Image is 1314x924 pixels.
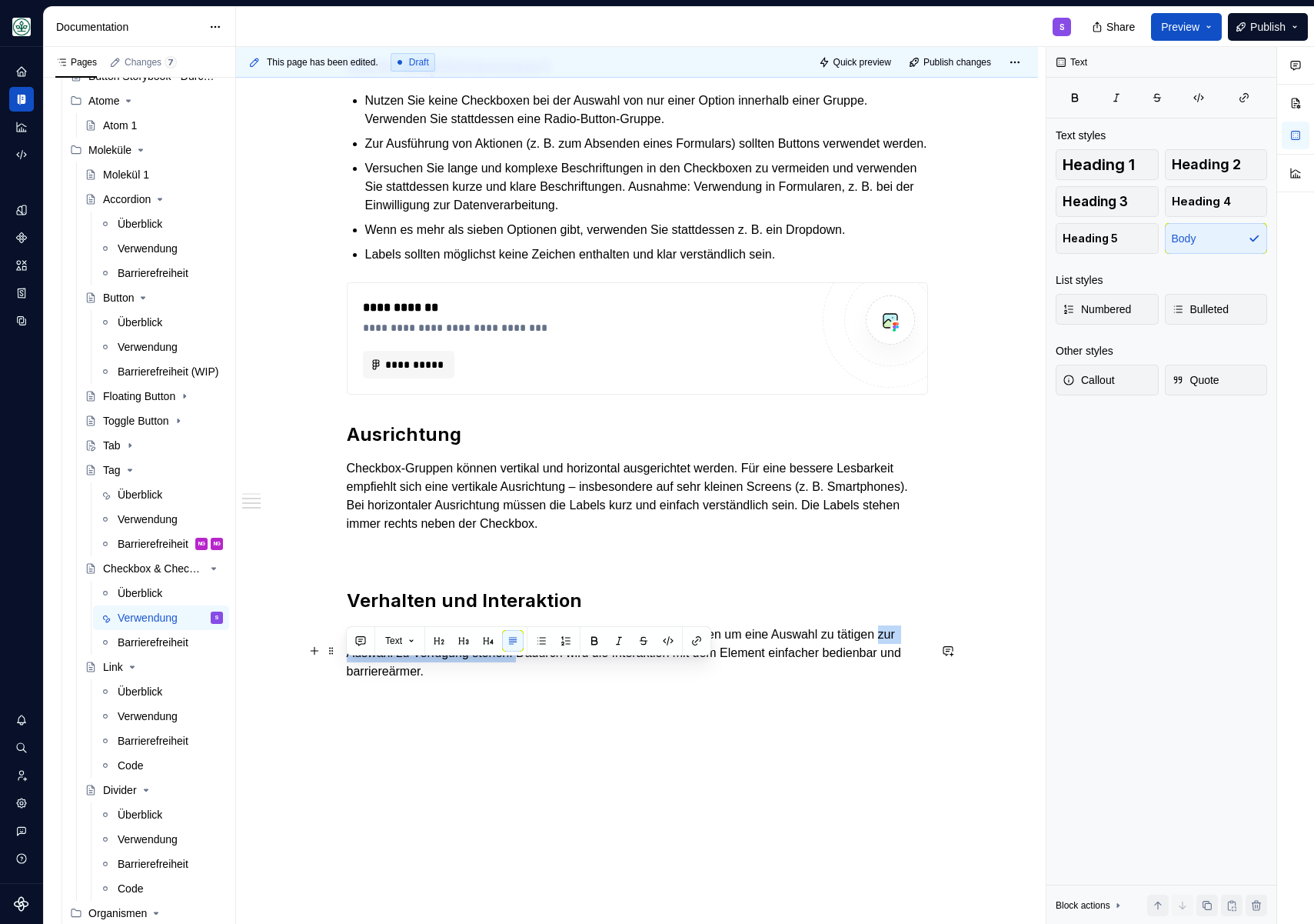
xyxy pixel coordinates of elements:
span: Heading 2 [1172,157,1241,172]
div: Storybook stories [9,281,34,305]
div: Atome [64,88,229,113]
div: Atome [88,93,119,108]
div: NG [198,536,205,552]
div: NG [214,536,221,552]
a: Verwendung [93,507,229,532]
a: Überblick [93,581,229,605]
a: Überblick [93,482,229,507]
a: Barrierefreiheit [93,852,229,876]
a: Code automation [9,142,34,167]
a: Tab [78,433,229,458]
div: Organismen [88,906,147,921]
div: Divider [103,782,137,798]
div: Accordion [103,192,151,207]
a: Data sources [9,309,34,333]
a: Barrierefreiheit [93,729,229,753]
button: Share [1084,13,1145,41]
button: Heading 4 [1165,186,1268,217]
a: Atom 1 [78,113,229,138]
button: Heading 1 [1056,149,1159,180]
span: Bulleted [1172,302,1229,317]
a: Überblick [93,310,229,335]
button: Contact support [9,819,34,843]
div: Code [118,758,143,773]
div: Verwendung [118,339,178,355]
button: Bulleted [1165,294,1268,325]
button: Callout [1056,365,1159,395]
div: Überblick [118,487,162,502]
h2: Ausrichtung [347,422,928,447]
div: Code [118,881,143,896]
div: Barrierefreiheit [118,733,188,749]
div: Checkbox & Checkbox Group [103,561,205,576]
span: 7 [165,56,177,68]
button: Numbered [1056,294,1159,325]
p: Labels sollten möglichst keine Zeichen enthalten und klar verständlich sein. [365,245,928,264]
span: Heading 4 [1172,194,1231,209]
a: Überblick [93,802,229,827]
button: Notifications [9,708,34,732]
a: Home [9,59,34,84]
div: Tab [103,438,121,453]
a: Link [78,655,229,679]
a: Components [9,225,34,250]
a: Analytics [9,115,34,139]
button: Quick preview [814,52,898,73]
div: Changes [125,56,177,68]
div: Überblick [118,216,162,232]
a: BarrierefreiheitNGNG [93,532,229,556]
div: Barrierefreiheit [118,635,188,650]
span: Share [1106,19,1135,35]
a: Checkbox & Checkbox Group [78,556,229,581]
span: Callout [1063,372,1115,388]
div: Moleküle [64,138,229,162]
svg: Supernova Logo [14,896,29,912]
div: Überblick [118,315,162,330]
a: Verwendung [93,335,229,359]
a: Button [78,285,229,310]
button: Search ⌘K [9,736,34,760]
a: Documentation [9,87,34,112]
div: Überblick [118,585,162,601]
div: Assets [9,253,34,278]
p: Checkbox-Gruppen können vertikal und horizontal ausgerichtet werden. Für eine bessere Lesbarkeit ... [347,459,928,533]
button: Publish [1228,13,1308,41]
div: Link [103,659,123,675]
a: Divider [78,778,229,802]
div: Pages [55,56,97,68]
a: Barrierefreiheit [93,630,229,655]
a: Code [93,876,229,901]
p: Nutzen Sie keine Checkboxen bei der Auswahl von nur einer Option innerhalb einer Gruppe. Verwende... [365,92,928,128]
img: df5db9ef-aba0-4771-bf51-9763b7497661.png [12,18,31,36]
p: Wenn es mehr als sieben Optionen gibt, verwenden Sie stattdessen z. B. ein Dropdown. [365,221,928,239]
span: Publish changes [923,56,991,68]
div: Atom 1 [103,118,137,133]
span: Preview [1161,19,1199,35]
button: Publish changes [904,52,998,73]
span: Publish [1250,19,1286,35]
div: List styles [1056,272,1103,288]
a: Überblick [93,212,229,236]
a: VerwendungS [93,605,229,630]
a: Toggle Button [78,409,229,433]
a: Barrierefreiheit [93,261,229,285]
a: Design tokens [9,198,34,222]
button: Heading 5 [1056,223,1159,254]
div: Verwendung [118,241,178,256]
div: Molekül 1 [103,167,149,182]
a: Tag [78,458,229,482]
div: Moleküle [88,142,131,158]
span: Draft [409,56,429,68]
button: Quote [1165,365,1268,395]
div: Überblick [118,807,162,822]
span: Heading 1 [1063,157,1135,172]
a: Accordion [78,187,229,212]
span: Heading 3 [1063,194,1128,209]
